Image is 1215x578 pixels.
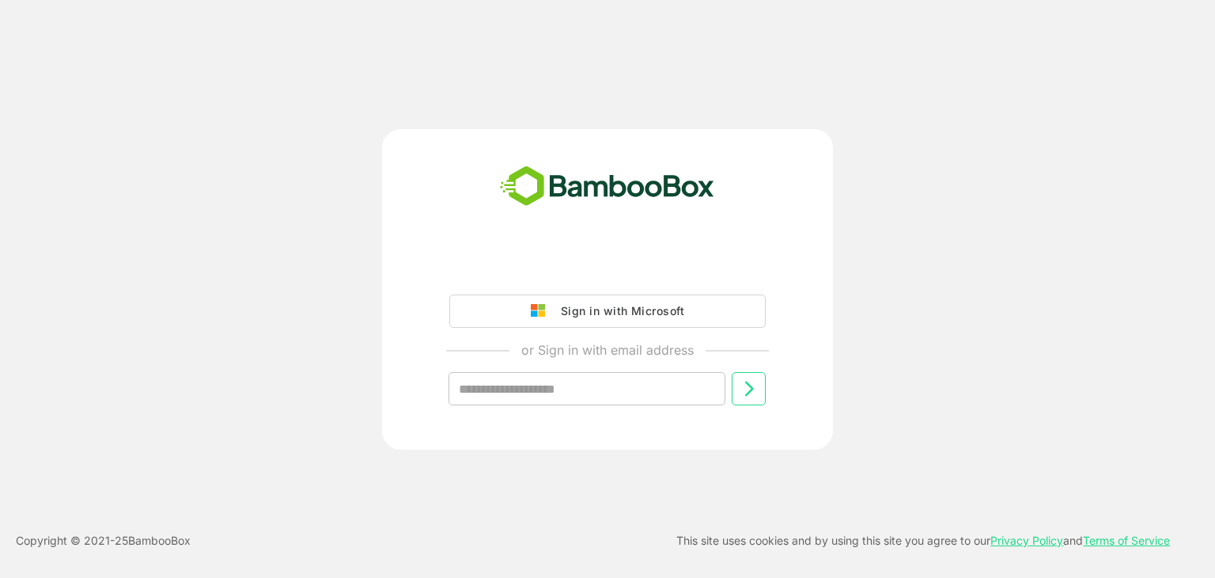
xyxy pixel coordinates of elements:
[449,295,766,328] button: Sign in with Microsoft
[1083,534,1170,547] a: Terms of Service
[16,531,191,550] p: Copyright © 2021- 25 BambooBox
[491,161,723,213] img: bamboobox
[521,340,694,359] p: or Sign in with email address
[531,304,553,318] img: google
[676,531,1170,550] p: This site uses cookies and by using this site you agree to our and
[990,534,1063,547] a: Privacy Policy
[553,301,684,321] div: Sign in with Microsoft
